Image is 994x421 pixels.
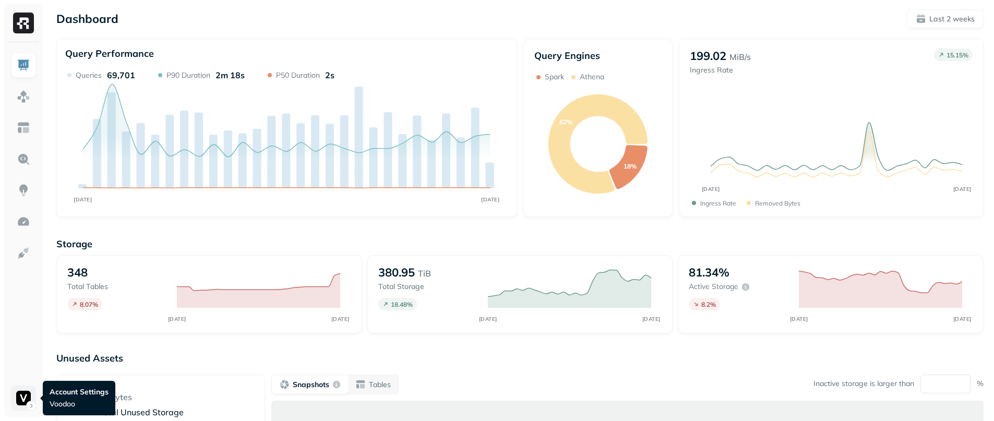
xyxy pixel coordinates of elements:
[293,380,329,390] p: Snapshots
[929,14,975,24] p: Last 2 weeks
[545,72,564,82] p: Spark
[755,199,800,207] p: Removed bytes
[378,265,415,280] p: 380.95
[215,70,245,80] p: 2m 18s
[13,13,34,33] img: Ryft
[701,300,716,308] p: 8.2 %
[953,316,971,322] tspan: [DATE]
[67,265,88,280] p: 348
[99,406,254,418] p: Total Unused Storage
[369,380,391,390] p: Tables
[56,11,118,26] p: Dashboard
[534,50,662,62] p: Query Engines
[56,238,984,250] p: Storage
[17,184,30,197] img: Insights
[580,72,604,82] p: Athena
[50,399,109,409] p: Voodoo
[17,152,30,166] img: Query Explorer
[65,47,154,59] p: Query Performance
[331,316,350,322] tspan: [DATE]
[276,70,320,80] p: P50 Duration
[701,186,720,193] tspan: [DATE]
[977,379,984,389] p: %
[166,70,210,80] p: P90 Duration
[689,282,738,292] p: Active storage
[378,282,477,292] p: Total storage
[690,49,726,63] p: 199.02
[623,162,636,170] text: 18%
[168,316,186,322] tspan: [DATE]
[690,65,751,75] p: Ingress Rate
[729,51,751,63] p: MiB/s
[953,186,971,193] tspan: [DATE]
[80,300,98,308] p: 8.07 %
[559,118,572,126] text: 82%
[481,196,499,202] tspan: [DATE]
[110,391,132,403] p: Bytes
[107,70,135,80] p: 69,701
[642,316,660,322] tspan: [DATE]
[325,70,334,80] p: 2s
[76,70,102,80] p: Queries
[789,316,808,322] tspan: [DATE]
[50,387,109,397] p: Account Settings
[67,282,166,292] p: Total tables
[17,246,30,260] img: Integrations
[907,9,984,28] button: Last 2 weeks
[947,51,968,59] p: 15.15 %
[391,300,413,308] p: 18.48 %
[17,215,30,228] img: Optimization
[17,121,30,135] img: Asset Explorer
[17,58,30,72] img: Dashboard
[689,265,729,280] p: 81.34%
[16,391,31,405] img: Voodoo
[418,267,431,280] p: TiB
[478,316,497,322] tspan: [DATE]
[813,379,914,389] p: Inactive storage is larger than
[17,90,30,103] img: Assets
[74,196,92,202] tspan: [DATE]
[700,199,736,207] p: Ingress Rate
[56,352,984,364] p: Unused Assets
